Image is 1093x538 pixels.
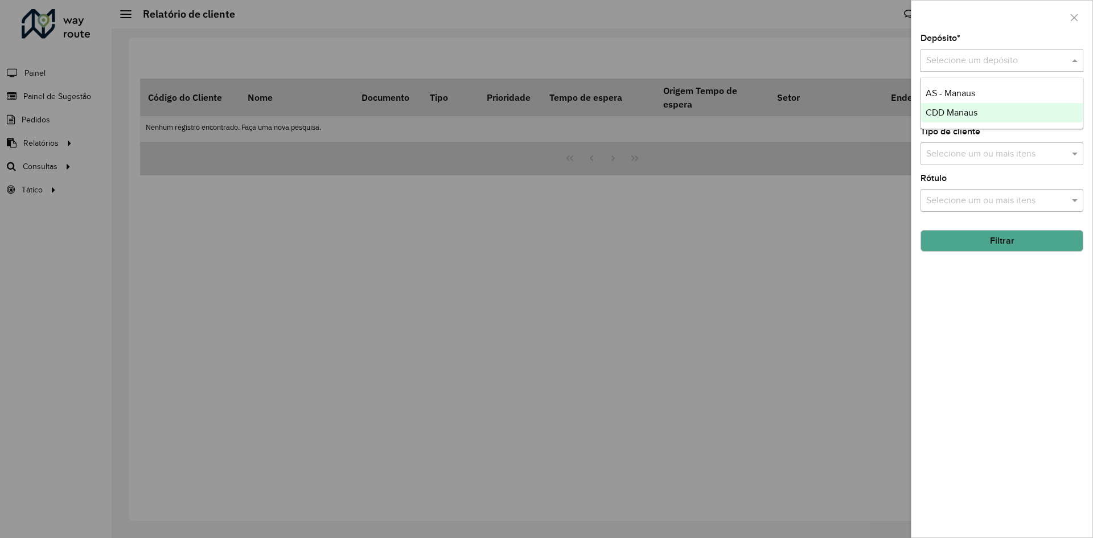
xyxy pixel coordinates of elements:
label: Depósito [921,31,960,45]
span: AS - Manaus [926,88,975,98]
label: Rótulo [921,171,947,185]
label: Tipo de cliente [921,125,980,138]
button: Filtrar [921,230,1083,252]
span: CDD Manaus [926,108,977,117]
ng-dropdown-panel: Options list [921,77,1083,129]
